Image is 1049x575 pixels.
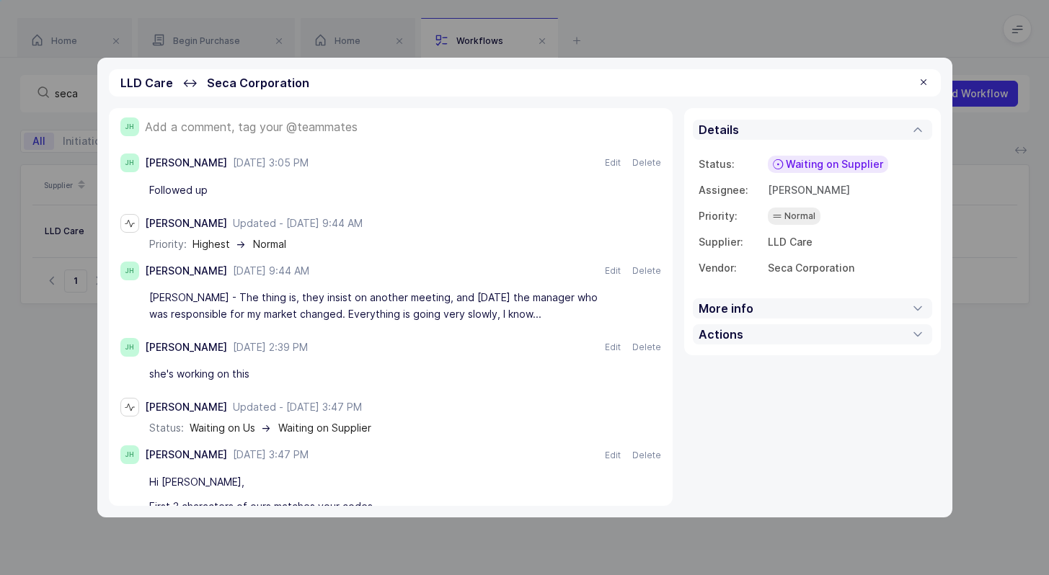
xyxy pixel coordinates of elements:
div: Waiting on Supplier [768,156,888,173]
div: Normal [768,208,820,225]
div: [PERSON_NAME] [145,265,227,277]
div: status: [149,422,184,434]
div: she's working on this [149,362,618,387]
span: JH [120,338,139,357]
button: Delete [632,266,661,276]
div: Followed up [149,178,618,202]
div: More info [693,298,932,318]
div: [PERSON_NAME] [145,157,227,169]
div: First 3 characters of ours matches your codes. [149,494,618,519]
td: LLD Care [768,229,926,255]
span: JH [120,153,139,172]
span: Updated - [DATE] 3:47 PM [233,401,362,413]
span: [DATE] 3:47 PM [233,448,309,460]
div: [PERSON_NAME] [768,185,850,195]
div: [PERSON_NAME] [145,218,227,229]
span: Seca Corporation [207,76,309,90]
div: More info [699,291,761,326]
span: Highest [192,239,230,250]
span: Normal [253,239,286,250]
button: Edit [605,342,621,352]
div: Details [693,140,932,293]
button: Edit [605,158,621,168]
div: [PERSON_NAME] [145,401,227,413]
button: Edit [605,450,621,460]
div: Actions [699,317,751,352]
span: Updated - [DATE] 9:44 AM [233,217,363,229]
button: Delete [632,158,661,168]
div: Details [693,120,932,140]
span: JH [120,262,139,280]
td: Priority: [699,203,756,229]
span: LLD Care [120,76,173,90]
button: Delete [632,450,661,460]
span: ↔ [182,76,198,90]
div: Hi [PERSON_NAME], [149,470,618,494]
span: JH [120,445,139,464]
span: Normal [784,209,815,223]
span: → [236,239,247,250]
div: [PERSON_NAME] - The thing is, they insist on another meeting, and [DATE] the manager who was resp... [149,286,618,326]
span: JH [120,117,139,136]
div: [PERSON_NAME] [145,342,227,353]
div: [PERSON_NAME] [145,449,227,460]
div: priority: [149,239,187,250]
td: Status: [699,151,756,177]
div: Details [699,112,739,147]
button: Edit [605,266,621,276]
span: [DATE] 2:39 PM [233,341,308,353]
span: Waiting on Supplier [278,422,371,434]
span: Add a comment, tag your @teammates [145,120,358,133]
button: Delete [632,342,661,352]
span: → [261,422,273,434]
td: Vendor: [699,255,756,281]
div: Actions [693,324,932,344]
td: Supplier: [699,229,756,255]
span: [DATE] 9:44 AM [233,264,309,277]
span: [PERSON_NAME] [768,184,850,196]
td: Seca Corporation [768,255,926,281]
td: Assignee: [699,177,756,203]
span: [DATE] 3:05 PM [233,156,309,169]
span: Waiting on Supplier [786,157,883,171]
span: Waiting on Us [190,422,255,434]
